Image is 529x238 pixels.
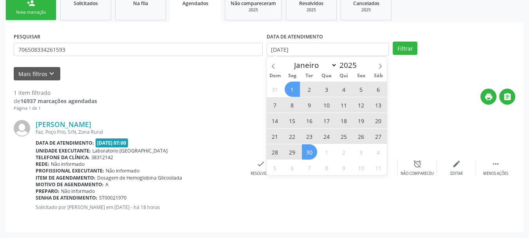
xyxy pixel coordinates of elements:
[11,9,51,15] div: Nova marcação
[354,97,369,113] span: Setembro 12, 2025
[491,160,500,168] i: 
[61,188,95,194] span: Não informado
[319,144,334,160] span: Outubro 1, 2025
[51,161,85,167] span: Não informado
[36,204,241,211] p: Solicitado por [PERSON_NAME] em [DATE] - há 18 horas
[319,113,334,128] span: Setembro 17, 2025
[371,97,386,113] span: Setembro 13, 2025
[20,97,97,105] strong: 16937 marcações agendadas
[499,89,515,105] button: 
[14,89,97,97] div: 1 item filtrado
[36,147,91,154] b: Unidade executante:
[336,160,352,175] span: Outubro 9, 2025
[302,82,317,97] span: Setembro 2, 2025
[302,160,317,175] span: Outubro 7, 2025
[267,43,389,56] input: Selecione um intervalo
[47,69,56,78] i: keyboard_arrow_down
[354,129,369,144] span: Setembro 26, 2025
[371,82,386,97] span: Setembro 6, 2025
[36,140,94,146] b: Data de atendimento:
[285,82,300,97] span: Setembro 1, 2025
[354,113,369,128] span: Setembro 19, 2025
[336,129,352,144] span: Setembro 25, 2025
[319,160,334,175] span: Outubro 8, 2025
[354,160,369,175] span: Outubro 10, 2025
[14,31,40,43] label: PESQUISAR
[393,42,417,55] button: Filtrar
[401,171,434,176] div: Não compareceu
[285,113,300,128] span: Setembro 15, 2025
[92,147,168,154] span: Laboratorio [GEOGRAPHIC_DATA]
[291,60,338,71] select: Month
[371,160,386,175] span: Outubro 11, 2025
[14,120,30,136] img: img
[371,113,386,128] span: Setembro 20, 2025
[452,160,461,168] i: edit
[36,129,241,135] div: Faz. Poço Frio, S/N, Zona Rural
[105,181,108,188] span: A
[267,160,283,175] span: Outubro 5, 2025
[354,82,369,97] span: Setembro 5, 2025
[319,97,334,113] span: Setembro 10, 2025
[336,97,352,113] span: Setembro 11, 2025
[36,194,97,201] b: Senha de atendimento:
[285,160,300,175] span: Outubro 6, 2025
[370,73,387,78] span: Sáb
[302,144,317,160] span: Setembro 30, 2025
[302,113,317,128] span: Setembro 16, 2025
[336,82,352,97] span: Setembro 4, 2025
[251,171,271,176] div: Resolvido
[352,73,370,78] span: Sex
[336,113,352,128] span: Setembro 18, 2025
[267,82,283,97] span: Agosto 31, 2025
[36,120,91,129] a: [PERSON_NAME]
[285,129,300,144] span: Setembro 22, 2025
[231,7,276,13] div: 2025
[267,113,283,128] span: Setembro 14, 2025
[96,138,128,147] span: [DATE] 07:00
[14,97,97,105] div: de
[285,97,300,113] span: Setembro 8, 2025
[97,174,182,181] span: Dosagem de Hemoglobina Glicosilada
[318,73,335,78] span: Qua
[347,7,386,13] div: 2025
[302,97,317,113] span: Setembro 9, 2025
[285,144,300,160] span: Setembro 29, 2025
[267,144,283,160] span: Setembro 28, 2025
[503,93,512,101] i: 
[14,105,97,112] div: Página 1 de 1
[484,93,493,101] i: print
[267,31,323,43] label: DATA DE ATENDIMENTO
[292,7,331,13] div: 2025
[256,160,265,168] i: check
[483,171,508,176] div: Menos ações
[336,144,352,160] span: Outubro 2, 2025
[36,167,104,174] b: Profissional executante:
[319,129,334,144] span: Setembro 24, 2025
[450,171,463,176] div: Editar
[337,60,363,70] input: Year
[319,82,334,97] span: Setembro 3, 2025
[14,43,263,56] input: Nome, CNS
[106,167,139,174] span: Não informado
[335,73,352,78] span: Qui
[301,73,318,78] span: Ter
[36,174,96,181] b: Item de agendamento:
[91,154,113,161] span: 38312142
[36,181,104,188] b: Motivo de agendamento:
[99,194,126,201] span: ST00021970
[302,129,317,144] span: Setembro 23, 2025
[413,160,422,168] i: alarm_off
[371,129,386,144] span: Setembro 27, 2025
[36,154,90,161] b: Telefone da clínica:
[480,89,497,105] button: print
[36,161,49,167] b: Rede:
[36,188,60,194] b: Preparo:
[14,67,60,81] button: Mais filtroskeyboard_arrow_down
[267,97,283,113] span: Setembro 7, 2025
[354,144,369,160] span: Outubro 3, 2025
[267,73,284,78] span: Dom
[267,129,283,144] span: Setembro 21, 2025
[371,144,386,160] span: Outubro 4, 2025
[283,73,301,78] span: Seg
